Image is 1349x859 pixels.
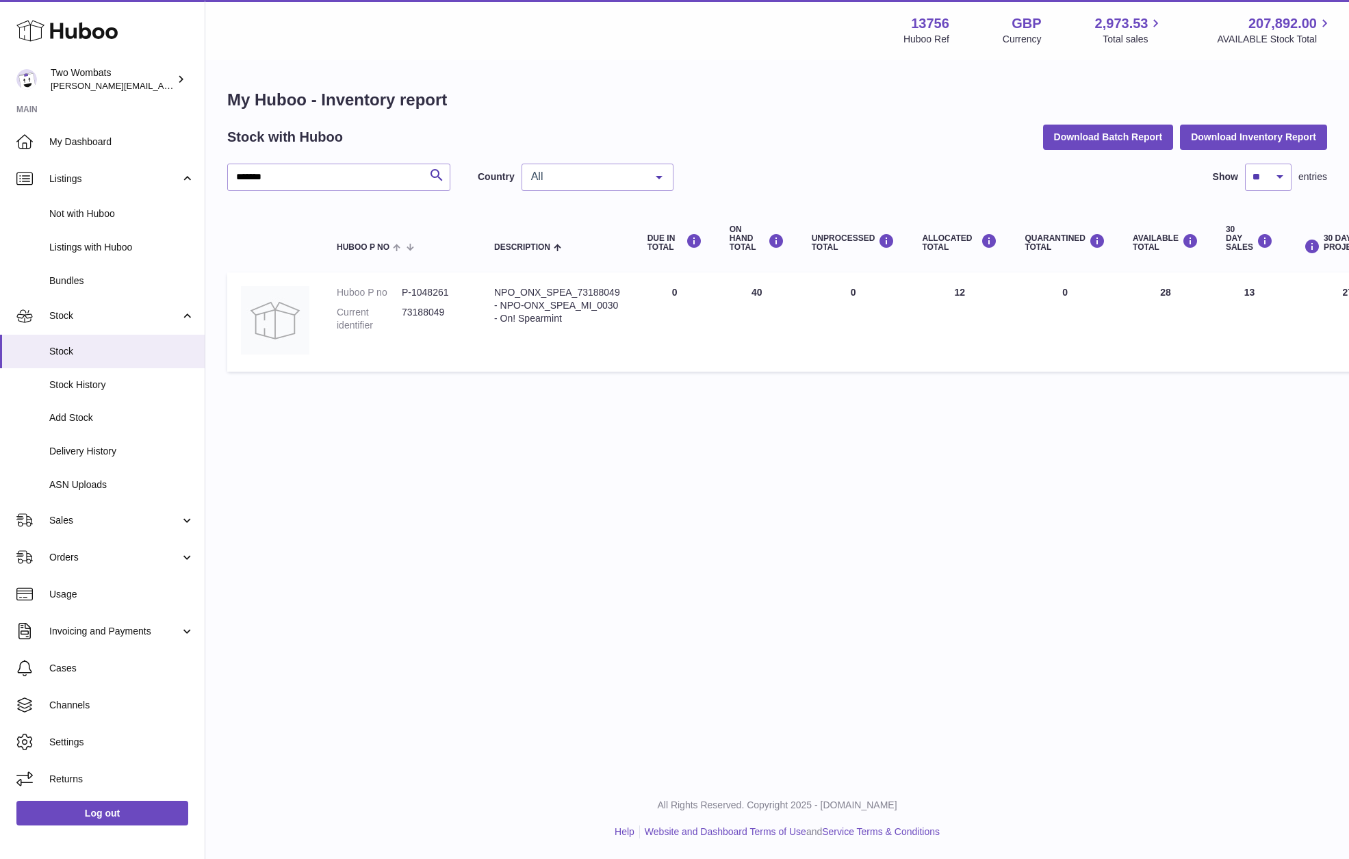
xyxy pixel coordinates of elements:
span: Sales [49,514,180,527]
div: AVAILABLE Total [1133,233,1198,252]
span: Stock History [49,379,194,392]
td: 40 [716,272,798,372]
td: 12 [908,272,1011,372]
div: DUE IN TOTAL [647,233,702,252]
img: product image [241,286,309,355]
span: 2,973.53 [1095,14,1148,33]
span: 207,892.00 [1248,14,1317,33]
span: Cases [49,662,194,675]
span: Add Stock [49,411,194,424]
span: ASN Uploads [49,478,194,491]
img: adam.randall@twowombats.com [16,69,37,90]
div: NPO_ONX_SPEA_73188049 - NPO-ONX_SPEA_MI_0030 - On! Spearmint [494,286,620,325]
h2: Stock with Huboo [227,128,343,146]
span: Stock [49,345,194,358]
span: Total sales [1103,33,1164,46]
dt: Current identifier [337,306,402,332]
span: Usage [49,588,194,601]
a: Service Terms & Conditions [822,826,940,837]
a: Help [615,826,634,837]
span: Description [494,243,550,252]
dt: Huboo P no [337,286,402,299]
div: ALLOCATED Total [922,233,997,252]
dd: 73188049 [402,306,467,332]
span: Returns [49,773,194,786]
span: 0 [1062,287,1068,298]
button: Download Inventory Report [1180,125,1327,149]
span: AVAILABLE Stock Total [1217,33,1333,46]
div: Currency [1003,33,1042,46]
a: 207,892.00 AVAILABLE Stock Total [1217,14,1333,46]
div: 30 DAY SALES [1226,225,1273,253]
span: Stock [49,309,180,322]
div: QUARANTINED Total [1025,233,1105,252]
span: Listings with Huboo [49,241,194,254]
div: Huboo Ref [903,33,949,46]
span: Not with Huboo [49,207,194,220]
strong: 13756 [911,14,949,33]
a: Log out [16,801,188,825]
span: [PERSON_NAME][EMAIL_ADDRESS][PERSON_NAME][DOMAIN_NAME] [51,80,348,91]
span: Listings [49,172,180,185]
a: 2,973.53 Total sales [1095,14,1164,46]
span: Bundles [49,274,194,287]
td: 0 [634,272,716,372]
div: UNPROCESSED Total [812,233,895,252]
h1: My Huboo - Inventory report [227,89,1327,111]
span: All [528,170,645,183]
li: and [640,825,940,838]
button: Download Batch Report [1043,125,1174,149]
span: Settings [49,736,194,749]
div: Two Wombats [51,66,174,92]
span: Delivery History [49,445,194,458]
strong: GBP [1012,14,1041,33]
span: My Dashboard [49,136,194,149]
label: Country [478,170,515,183]
span: Invoicing and Payments [49,625,180,638]
span: Orders [49,551,180,564]
div: ON HAND Total [730,225,784,253]
span: Huboo P no [337,243,389,252]
td: 28 [1119,272,1212,372]
dd: P-1048261 [402,286,467,299]
a: Website and Dashboard Terms of Use [645,826,806,837]
span: Channels [49,699,194,712]
p: All Rights Reserved. Copyright 2025 - [DOMAIN_NAME] [216,799,1338,812]
span: entries [1298,170,1327,183]
td: 0 [798,272,909,372]
label: Show [1213,170,1238,183]
td: 13 [1212,272,1287,372]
